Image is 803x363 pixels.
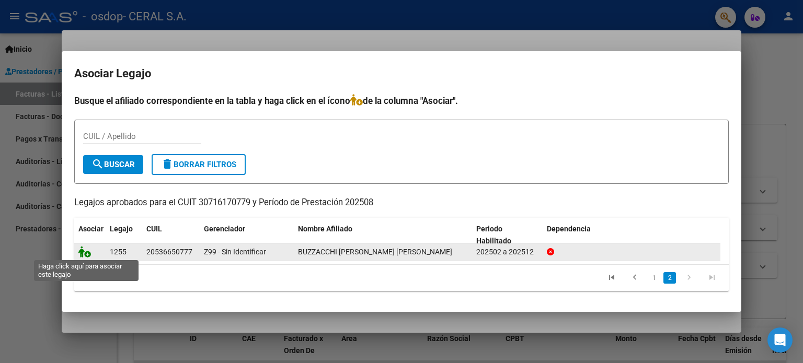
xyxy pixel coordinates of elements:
div: 202502 a 202512 [476,246,538,258]
datatable-header-cell: Nombre Afiliado [294,218,472,252]
div: 20536650777 [146,246,192,258]
span: Asociar [78,225,104,233]
mat-icon: search [91,158,104,170]
span: Legajo [110,225,133,233]
span: BUZZACCHI RIOS JUAN MARTIN [298,248,452,256]
a: go to next page [679,272,699,284]
mat-icon: delete [161,158,174,170]
span: Dependencia [547,225,591,233]
datatable-header-cell: CUIL [142,218,200,252]
datatable-header-cell: Gerenciador [200,218,294,252]
a: go to previous page [625,272,645,284]
h2: Asociar Legajo [74,64,729,84]
li: page 1 [646,269,662,287]
datatable-header-cell: Legajo [106,218,142,252]
span: Z99 - Sin Identificar [204,248,266,256]
h4: Busque el afiliado correspondiente en la tabla y haga click en el ícono de la columna "Asociar". [74,94,729,108]
p: Legajos aprobados para el CUIT 30716170779 y Período de Prestación 202508 [74,196,729,209]
span: 1255 [110,248,127,256]
span: Nombre Afiliado [298,225,352,233]
span: CUIL [146,225,162,233]
a: go to first page [602,272,622,284]
div: Open Intercom Messenger [767,327,793,353]
a: 2 [663,272,676,284]
li: page 2 [662,269,678,287]
a: go to last page [702,272,722,284]
div: 6 registros [74,265,203,291]
datatable-header-cell: Dependencia [543,218,721,252]
button: Borrar Filtros [152,154,246,175]
datatable-header-cell: Asociar [74,218,106,252]
span: Periodo Habilitado [476,225,511,245]
button: Buscar [83,155,143,174]
span: Gerenciador [204,225,245,233]
a: 1 [648,272,660,284]
span: Borrar Filtros [161,160,236,169]
datatable-header-cell: Periodo Habilitado [472,218,543,252]
span: Buscar [91,160,135,169]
